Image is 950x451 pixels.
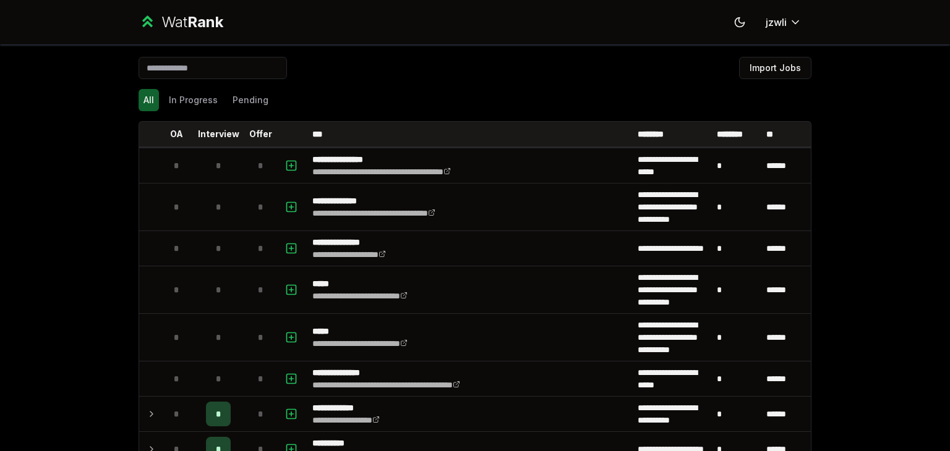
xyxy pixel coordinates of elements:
p: Interview [198,128,239,140]
button: Import Jobs [739,57,811,79]
button: Pending [228,89,273,111]
p: OA [170,128,183,140]
p: Offer [249,128,272,140]
button: jzwli [756,11,811,33]
button: All [139,89,159,111]
div: Wat [161,12,223,32]
button: In Progress [164,89,223,111]
span: Rank [187,13,223,31]
a: WatRank [139,12,223,32]
span: jzwli [766,15,787,30]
